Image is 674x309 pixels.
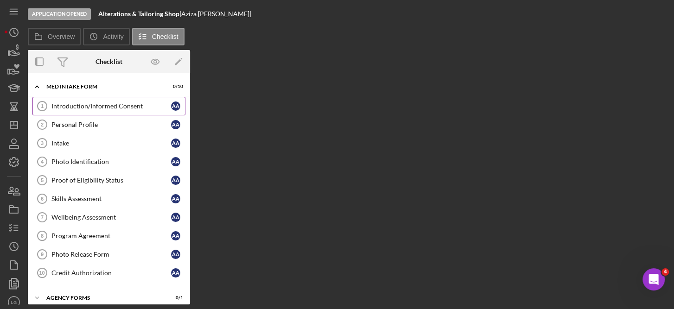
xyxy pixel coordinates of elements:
[51,214,171,221] div: Wellbeing Assessment
[41,122,44,127] tspan: 2
[32,208,185,227] a: 7Wellbeing AssessmentAA
[51,232,171,240] div: Program Agreement
[41,233,44,239] tspan: 8
[41,214,44,220] tspan: 7
[51,195,171,202] div: Skills Assessment
[28,28,81,45] button: Overview
[171,213,180,222] div: A A
[28,8,91,20] div: Application Opened
[46,295,160,301] div: Agency Forms
[32,134,185,152] a: 3IntakeAA
[32,189,185,208] a: 6Skills AssessmentAA
[642,268,665,290] iframe: Intercom live chat
[51,251,171,258] div: Photo Release Form
[41,103,44,109] tspan: 1
[171,139,180,148] div: A A
[98,10,181,18] div: |
[51,102,171,110] div: Introduction/Informed Consent
[132,28,184,45] button: Checklist
[83,28,129,45] button: Activity
[32,152,185,171] a: 4Photo IdentificationAA
[11,300,17,305] text: LG
[51,139,171,147] div: Intake
[171,194,180,203] div: A A
[103,33,123,40] label: Activity
[171,176,180,185] div: A A
[32,264,185,282] a: 10Credit AuthorizationAA
[171,231,180,240] div: A A
[51,158,171,165] div: Photo Identification
[171,120,180,129] div: A A
[661,268,669,276] span: 4
[41,177,44,183] tspan: 5
[181,10,251,18] div: Aziza [PERSON_NAME] |
[152,33,178,40] label: Checklist
[48,33,75,40] label: Overview
[41,196,44,202] tspan: 6
[46,84,160,89] div: MED Intake Form
[51,121,171,128] div: Personal Profile
[171,101,180,111] div: A A
[41,140,44,146] tspan: 3
[171,268,180,277] div: A A
[41,159,44,164] tspan: 4
[95,58,122,65] div: Checklist
[166,84,183,89] div: 0 / 10
[171,157,180,166] div: A A
[98,10,179,18] b: Alterations & Tailoring Shop
[51,177,171,184] div: Proof of Eligibility Status
[166,295,183,301] div: 0 / 1
[32,245,185,264] a: 9Photo Release FormAA
[32,227,185,245] a: 8Program AgreementAA
[41,252,44,257] tspan: 9
[39,270,45,276] tspan: 10
[32,115,185,134] a: 2Personal ProfileAA
[51,269,171,277] div: Credit Authorization
[32,97,185,115] a: 1Introduction/Informed ConsentAA
[171,250,180,259] div: A A
[32,171,185,189] a: 5Proof of Eligibility StatusAA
